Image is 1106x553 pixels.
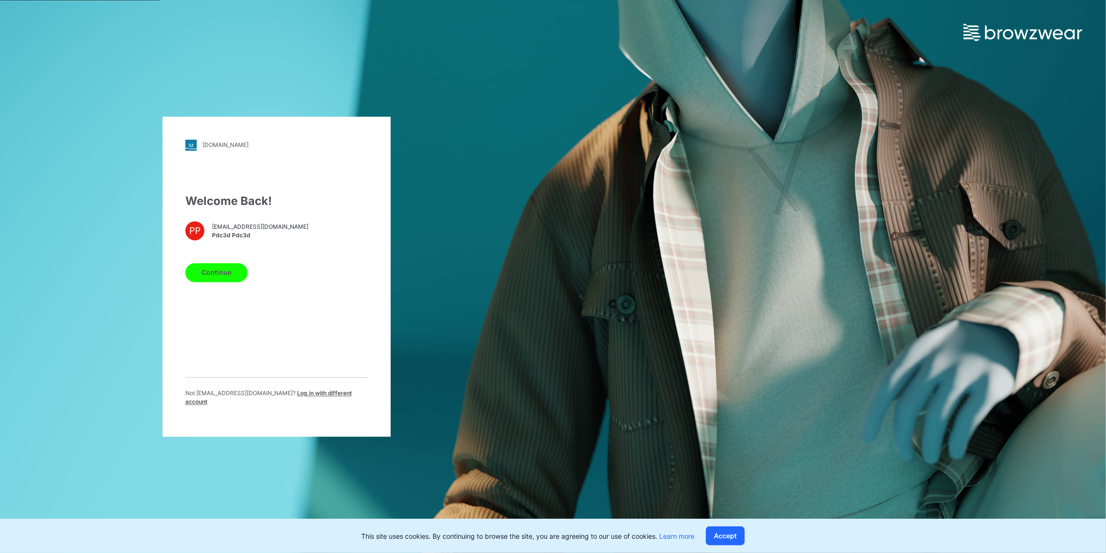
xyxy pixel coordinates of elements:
[202,142,249,149] div: [DOMAIN_NAME]
[361,531,694,541] p: This site uses cookies. By continuing to browse the site, you are agreeing to our use of cookies.
[185,193,368,210] div: Welcome Back!
[185,389,368,406] p: Not [EMAIL_ADDRESS][DOMAIN_NAME] ?
[963,24,1082,41] img: browzwear-logo.e42bd6dac1945053ebaf764b6aa21510.svg
[212,232,308,240] span: Pdc3d Pdc3d
[185,139,368,151] a: [DOMAIN_NAME]
[185,221,204,240] div: PP
[706,526,745,545] button: Accept
[185,139,197,151] img: stylezone-logo.562084cfcfab977791bfbf7441f1a819.svg
[659,532,694,540] a: Learn more
[185,263,248,282] button: Continue
[212,223,308,232] span: [EMAIL_ADDRESS][DOMAIN_NAME]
